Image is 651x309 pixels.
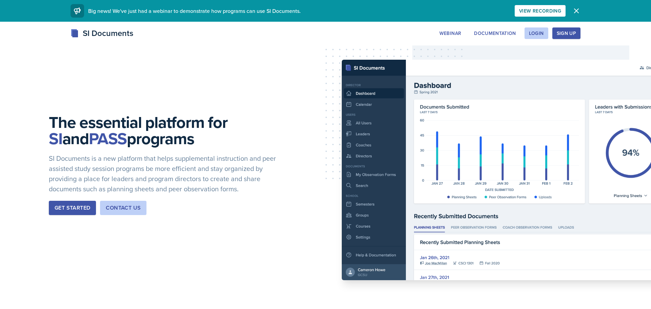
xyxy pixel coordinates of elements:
[88,7,301,15] span: Big news! We've just had a webinar to demonstrate how programs can use SI Documents.
[552,27,580,39] button: Sign Up
[515,5,566,17] button: View Recording
[435,27,466,39] button: Webinar
[106,204,141,212] div: Contact Us
[439,31,461,36] div: Webinar
[100,201,146,215] button: Contact Us
[55,204,90,212] div: Get Started
[557,31,576,36] div: Sign Up
[49,201,96,215] button: Get Started
[470,27,520,39] button: Documentation
[474,31,516,36] div: Documentation
[71,27,133,39] div: SI Documents
[525,27,548,39] button: Login
[519,8,561,14] div: View Recording
[529,31,544,36] div: Login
